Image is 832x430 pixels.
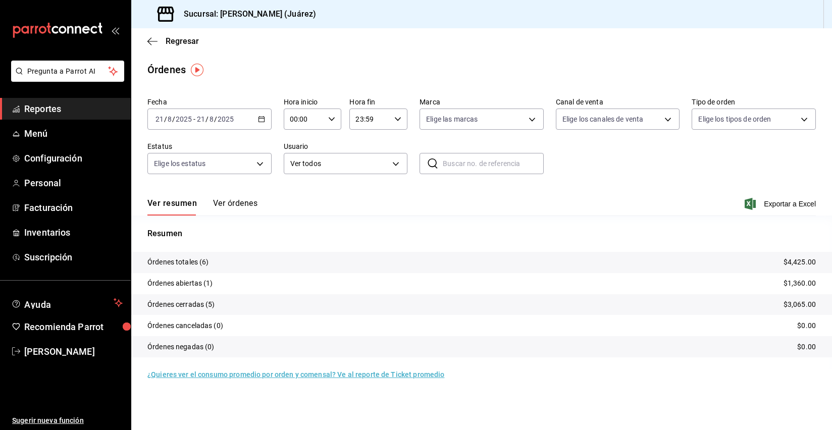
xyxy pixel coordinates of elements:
[284,98,342,105] label: Hora inicio
[205,115,209,123] span: /
[426,114,478,124] span: Elige las marcas
[562,114,643,124] span: Elige los canales de venta
[24,345,123,358] span: [PERSON_NAME]
[172,115,175,123] span: /
[797,342,816,352] p: $0.00
[556,98,680,105] label: Canal de venta
[213,198,257,216] button: Ver órdenes
[147,257,209,267] p: Órdenes totales (6)
[147,98,272,105] label: Fecha
[214,115,217,123] span: /
[692,98,816,105] label: Tipo de orden
[284,143,408,150] label: Usuario
[217,115,234,123] input: ----
[166,36,199,46] span: Regresar
[24,102,123,116] span: Reportes
[24,250,123,264] span: Suscripción
[147,36,199,46] button: Regresar
[147,299,215,310] p: Órdenes cerradas (5)
[7,73,124,84] a: Pregunta a Parrot AI
[164,115,167,123] span: /
[147,62,186,77] div: Órdenes
[443,153,544,174] input: Buscar no. de referencia
[193,115,195,123] span: -
[24,201,123,214] span: Facturación
[155,115,164,123] input: --
[784,278,816,289] p: $1,360.00
[420,98,544,105] label: Marca
[147,143,272,150] label: Estatus
[111,26,119,34] button: open_drawer_menu
[24,127,123,140] span: Menú
[147,342,215,352] p: Órdenes negadas (0)
[797,320,816,331] p: $0.00
[209,115,214,123] input: --
[27,66,109,77] span: Pregunta a Parrot AI
[167,115,172,123] input: --
[698,114,771,124] span: Elige los tipos de orden
[784,257,816,267] p: $4,425.00
[147,198,257,216] div: navigation tabs
[24,226,123,239] span: Inventarios
[12,415,123,426] span: Sugerir nueva función
[24,320,123,334] span: Recomienda Parrot
[11,61,124,82] button: Pregunta a Parrot AI
[176,8,316,20] h3: Sucursal: [PERSON_NAME] (Juárez)
[147,278,213,289] p: Órdenes abiertas (1)
[191,64,203,76] img: Tooltip marker
[154,158,205,169] span: Elige los estatus
[196,115,205,123] input: --
[147,198,197,216] button: Ver resumen
[175,115,192,123] input: ----
[784,299,816,310] p: $3,065.00
[24,297,110,309] span: Ayuda
[747,198,816,210] button: Exportar a Excel
[24,176,123,190] span: Personal
[24,151,123,165] span: Configuración
[147,228,816,240] p: Resumen
[349,98,407,105] label: Hora fin
[290,158,389,169] span: Ver todos
[147,320,223,331] p: Órdenes canceladas (0)
[147,370,444,379] a: ¿Quieres ver el consumo promedio por orden y comensal? Ve al reporte de Ticket promedio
